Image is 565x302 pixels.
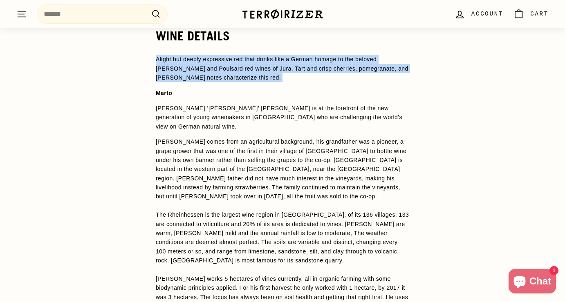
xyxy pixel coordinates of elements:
span: Account [471,9,503,18]
a: Account [449,2,508,26]
span: A light but deeply expressive red that drinks like a German homage to the beloved [PERSON_NAME] a... [156,56,408,81]
p: [PERSON_NAME] ‘[PERSON_NAME]’ [PERSON_NAME] is at the forefront of the new generation of young wi... [156,104,409,131]
span: Cart [530,9,549,18]
inbox-online-store-chat: Shopify online store chat [506,269,558,295]
a: Cart [508,2,554,26]
strong: Marto [156,90,172,96]
h2: WINE DETAILS [156,29,409,43]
